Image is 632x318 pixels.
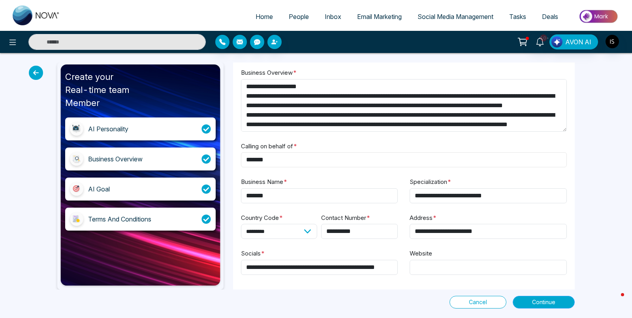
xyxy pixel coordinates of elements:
label: Business Name [241,178,287,187]
div: Create your Real-time team Member [65,70,215,110]
a: 10+ [530,34,549,48]
img: ai_personality.95acf9cc.svg [72,124,81,134]
span: Tasks [509,13,526,21]
span: Continue [532,298,555,307]
span: AVON AI [565,37,591,47]
a: Home [248,9,281,24]
a: Inbox [317,9,349,24]
label: Business Overview [241,68,297,78]
div: AI Personality [88,124,128,134]
button: Cancel [450,296,506,309]
label: Country Code [241,214,283,223]
label: Socials [241,249,265,258]
label: Contact Number [321,214,370,223]
a: Email Marketing [349,9,410,24]
img: goal_icon.e9407f2c.svg [72,184,81,194]
a: Deals [534,9,566,24]
img: User Avatar [606,35,619,48]
span: Deals [542,13,558,21]
img: Nova CRM Logo [13,6,60,25]
img: terms_conditions_icon.cc6740b3.svg [72,214,81,224]
a: Tasks [501,9,534,24]
label: Address [410,214,436,223]
span: Cancel [469,298,487,307]
span: Social Media Management [418,13,493,21]
button: Continue [513,296,575,309]
span: Home [256,13,273,21]
div: AI Goal [88,184,110,194]
img: business_overview.20f3590d.svg [72,154,81,164]
span: People [289,13,309,21]
label: Calling on behalf of [241,142,297,151]
img: Lead Flow [551,36,562,47]
span: 10+ [540,34,547,42]
span: Inbox [325,13,341,21]
span: Email Marketing [357,13,402,21]
a: Social Media Management [410,9,501,24]
div: Business Overview [88,154,143,164]
div: Terms And Conditions [88,214,151,224]
label: Specialization [410,178,451,187]
iframe: Intercom live chat [605,291,624,310]
img: Market-place.gif [570,8,627,25]
label: Website [410,249,432,258]
a: People [281,9,317,24]
button: AVON AI [549,34,598,49]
